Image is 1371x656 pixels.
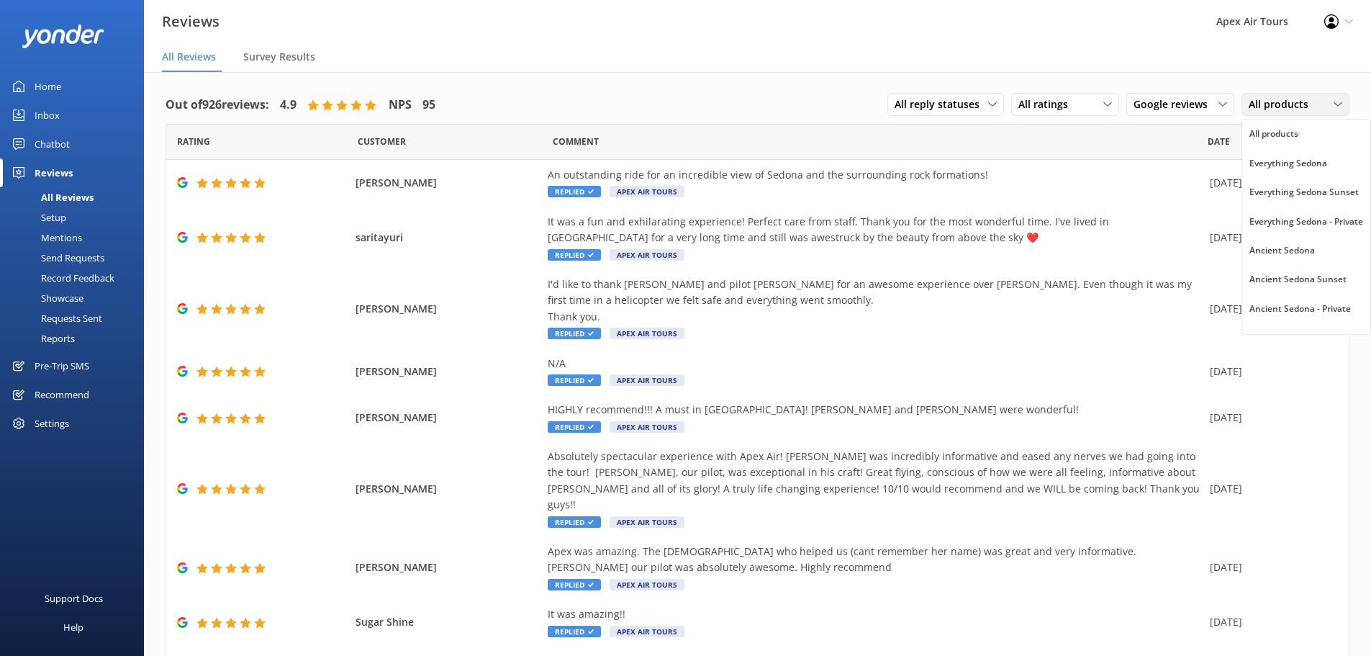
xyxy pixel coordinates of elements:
div: [DATE] [1210,614,1331,630]
div: Pre-Trip SMS [35,351,89,380]
div: [DATE] [1210,364,1331,379]
span: [PERSON_NAME] [356,175,541,191]
div: Reports [9,328,75,349]
div: It was a fun and exhilarating experience! Perfect care from staff. Thank you for the most wonderf... [548,214,1203,246]
span: Apex Air Tours [610,626,684,637]
span: Date [358,135,406,148]
div: All Reviews [9,187,94,207]
span: Replied [548,249,601,261]
span: Apex Air Tours [610,579,684,590]
div: Settings [35,409,69,438]
div: Apex was amazing. The [DEMOGRAPHIC_DATA] who helped us (cant remember her name) was great and ver... [548,544,1203,576]
span: All ratings [1018,96,1077,112]
span: Apex Air Tours [610,249,684,261]
span: Replied [548,328,601,339]
span: Date [177,135,210,148]
span: Replied [548,626,601,637]
span: [PERSON_NAME] [356,364,541,379]
div: Requests Sent [9,308,102,328]
h3: Reviews [162,10,220,33]
div: An outstanding ride for an incredible view of Sedona and the surrounding rock formations! [548,167,1203,183]
span: Replied [548,186,601,197]
span: [PERSON_NAME] [356,410,541,426]
div: Everything Sedona [1249,156,1327,171]
a: Send Requests [9,248,144,268]
img: yonder-white-logo.png [22,24,104,48]
a: Requests Sent [9,308,144,328]
div: Help [63,613,83,642]
div: Send Requests [9,248,104,268]
div: Showcase [9,288,83,308]
span: Replied [548,421,601,433]
span: saritayuri [356,230,541,246]
span: Question [553,135,599,148]
div: Ancient Sedona - Private [1249,302,1351,316]
div: N/A [548,356,1203,372]
div: Setup [9,207,66,228]
span: [PERSON_NAME] [356,481,541,497]
div: Chatbot [35,130,70,158]
h4: NPS [389,96,412,114]
div: Absolutely spectacular experience with Apex Air! [PERSON_NAME] was incredibly informative and eas... [548,449,1203,513]
span: All Reviews [162,50,216,64]
span: Survey Results [243,50,315,64]
a: Showcase [9,288,144,308]
a: Record Feedback [9,268,144,288]
span: Apex Air Tours [610,421,684,433]
div: [DATE] [1210,481,1331,497]
span: All products [1249,96,1317,112]
span: [PERSON_NAME] [356,301,541,317]
div: Mentions [9,228,82,248]
div: Reviews [35,158,73,187]
a: Setup [9,207,144,228]
div: [DATE] [1210,560,1331,575]
span: [PERSON_NAME] [356,560,541,575]
span: Replied [548,579,601,590]
h4: 4.9 [280,96,297,114]
div: Record Feedback [9,268,114,288]
div: Ancient Sedona Sunset [1249,272,1347,287]
div: Home [35,72,61,101]
div: [DATE] [1210,175,1331,191]
span: Replied [548,374,601,386]
div: All products [1249,127,1298,141]
div: Ancient Sedona [1249,243,1315,258]
h4: 95 [422,96,435,114]
div: [DATE] [1210,301,1331,317]
span: Apex Air Tours [610,186,684,197]
a: All Reviews [9,187,144,207]
span: Apex Air Tours [610,516,684,528]
div: Everything Sedona - Private [1249,215,1363,229]
div: HIGHLY recommend!!! A must in [GEOGRAPHIC_DATA]! [PERSON_NAME] and [PERSON_NAME] were wonderful! [548,402,1203,418]
span: Google reviews [1134,96,1216,112]
div: It was amazing!! [548,606,1203,622]
div: [DATE] [1210,230,1331,246]
span: Replied [548,516,601,528]
div: [DATE] [1210,410,1331,426]
span: Apex Air Tours [610,328,684,339]
div: Recommend [35,380,89,409]
div: Support Docs [45,584,103,613]
div: I'd like to thank [PERSON_NAME] and pilot [PERSON_NAME] for an awesome experience over [PERSON_NA... [548,277,1203,325]
span: Apex Air Tours [610,374,684,386]
span: All reply statuses [895,96,988,112]
div: Inbox [35,101,60,130]
div: Everything Sedona Sunset [1249,185,1359,199]
div: Secret Wilderness [1249,331,1324,345]
span: Date [1208,135,1230,148]
h4: Out of 926 reviews: [166,96,269,114]
a: Mentions [9,228,144,248]
span: Sugar Shine [356,614,541,630]
a: Reports [9,328,144,349]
